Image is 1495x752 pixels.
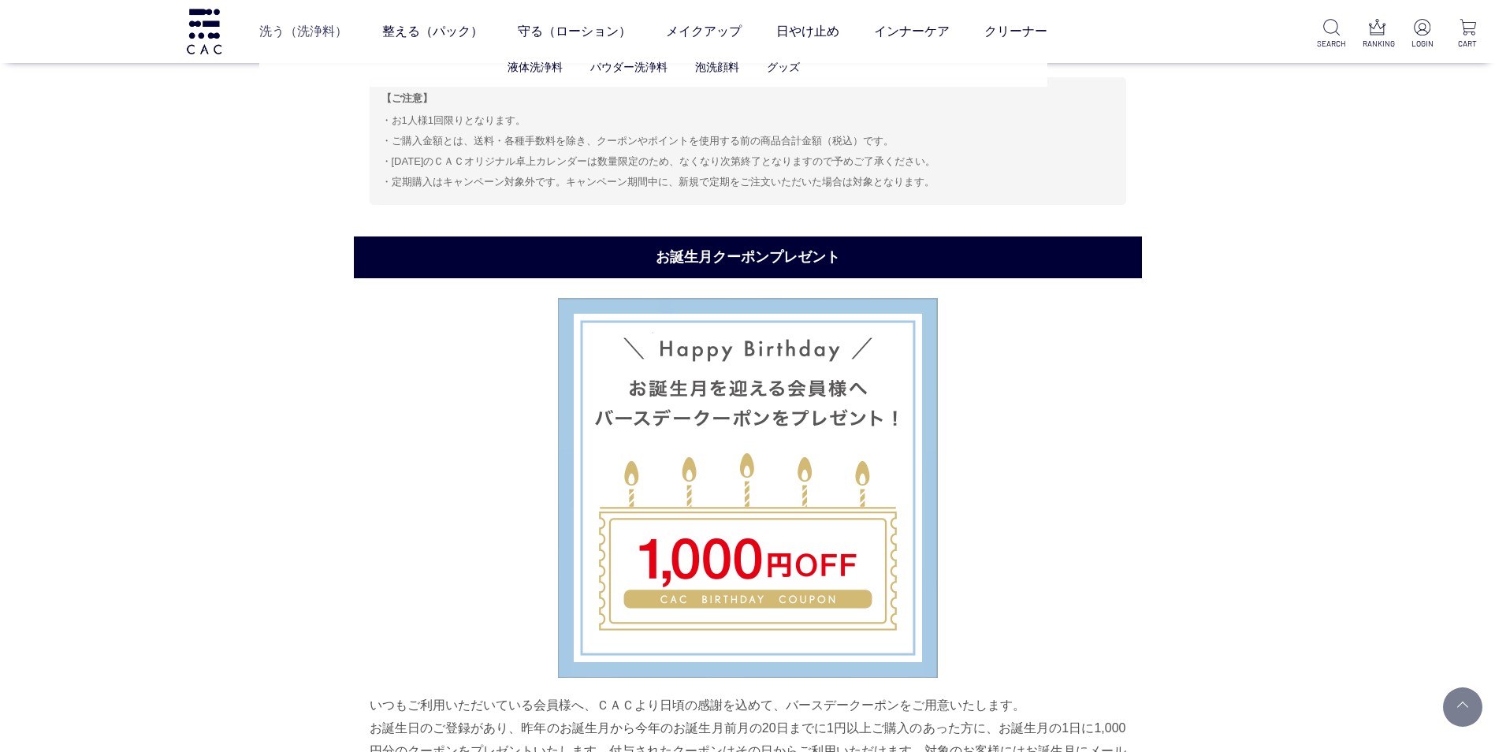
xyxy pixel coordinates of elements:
[695,61,739,73] a: 泡洗顔料
[382,9,483,54] a: 整える（パック）
[259,9,348,54] a: 洗う（洗浄料）
[1363,19,1392,50] a: RANKING
[1317,38,1346,50] p: SEARCH
[381,132,1114,151] li: ご購入金額とは、送料・各種手数料を除き、クーポンやポイントを使用する前の商品合計金額（税込）です。
[381,89,1114,108] p: 【ご注意】
[381,173,1114,192] li: 定期購入はキャンペーン対象外です。キャンペーン期間中に、新規で定期をご注文いただいた場合は対象となります。
[354,236,1142,278] h2: お誕生月クーポンプレゼント
[1363,38,1392,50] p: RANKING
[508,61,563,73] a: 液体洗浄料
[1408,19,1437,50] a: LOGIN
[381,111,1114,130] li: お1人様1回限りとなります。
[381,152,1114,171] li: [DATE]のＣＡＣオリジナル卓上カレンダーは数量限定のため、なくなり次第終了となりますので予めご了承ください。
[776,9,839,54] a: 日やけ止め
[518,9,631,54] a: 守る（ローション）
[1453,19,1482,50] a: CART
[1408,38,1437,50] p: LOGIN
[590,61,668,73] a: パウダー洗浄料
[767,61,800,73] a: グッズ
[984,9,1047,54] a: クリーナー
[874,9,950,54] a: インナーケア
[184,9,224,54] img: logo
[1453,38,1482,50] p: CART
[1317,19,1346,50] a: SEARCH
[666,9,742,54] a: メイクアップ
